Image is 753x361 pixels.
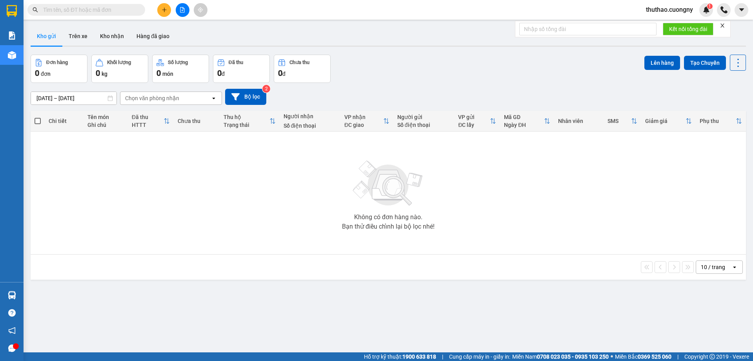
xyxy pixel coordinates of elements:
[225,89,266,105] button: Bộ lọc
[31,55,87,83] button: Đơn hàng0đơn
[504,122,544,128] div: Ngày ĐH
[604,111,641,132] th: Toggle SortBy
[644,56,680,70] button: Lên hàng
[8,345,16,352] span: message
[707,4,713,9] sup: 1
[458,122,490,128] div: ĐC lấy
[344,114,383,120] div: VP nhận
[607,118,631,124] div: SMS
[107,60,131,65] div: Khối lượng
[342,224,435,230] div: Bạn thử điều chỉnh lại bộ lọc nhé!
[364,352,436,361] span: Hỗ trợ kỹ thuật:
[442,352,443,361] span: |
[278,68,282,78] span: 0
[152,55,209,83] button: Số lượng0món
[701,263,725,271] div: 10 / trang
[132,114,164,120] div: Đã thu
[94,27,130,46] button: Kho nhận
[708,4,711,9] span: 1
[96,68,100,78] span: 0
[262,85,270,93] sup: 2
[720,6,728,13] img: phone-icon
[8,51,16,59] img: warehouse-icon
[402,354,436,360] strong: 1900 633 818
[87,122,124,128] div: Ghi chú
[162,71,173,77] span: món
[211,95,217,101] svg: open
[735,3,748,17] button: caret-down
[62,27,94,46] button: Trên xe
[720,23,725,28] span: close
[669,25,707,33] span: Kết nối tổng đài
[31,92,116,104] input: Select a date range.
[731,264,738,270] svg: open
[500,111,554,132] th: Toggle SortBy
[229,60,243,65] div: Đã thu
[284,113,337,119] div: Người nhận
[91,55,148,83] button: Khối lượng0kg
[49,118,80,124] div: Chi tiết
[8,309,16,317] span: question-circle
[458,114,490,120] div: VP gửi
[349,156,427,211] img: svg+xml;base64,PHN2ZyBjbGFzcz0ibGlzdC1wbHVnX19zdmciIHhtbG5zPSJodHRwOi8vd3d3LnczLm9yZy8yMDAwL3N2Zy...
[354,214,422,220] div: Không có đơn hàng nào.
[696,111,746,132] th: Toggle SortBy
[168,60,188,65] div: Số lượng
[130,27,176,46] button: Hàng đã giao
[700,118,735,124] div: Phụ thu
[198,7,203,13] span: aim
[274,55,331,83] button: Chưa thu0đ
[8,291,16,299] img: warehouse-icon
[397,114,451,120] div: Người gửi
[217,68,222,78] span: 0
[7,5,17,17] img: logo-vxr
[684,56,726,70] button: Tạo Chuyến
[222,71,225,77] span: đ
[284,123,337,129] div: Số điện thoại
[645,118,686,124] div: Giảm giá
[537,354,609,360] strong: 0708 023 035 - 0935 103 250
[224,122,269,128] div: Trạng thái
[162,7,167,13] span: plus
[397,122,451,128] div: Số điện thoại
[340,111,393,132] th: Toggle SortBy
[102,71,107,77] span: kg
[194,3,207,17] button: aim
[156,68,161,78] span: 0
[663,23,713,35] button: Kết nối tổng đài
[157,3,171,17] button: plus
[640,5,699,15] span: thuthao.cuongny
[282,71,286,77] span: đ
[31,27,62,46] button: Kho gửi
[611,355,613,358] span: ⚪️
[8,327,16,334] span: notification
[512,352,609,361] span: Miền Nam
[220,111,280,132] th: Toggle SortBy
[46,60,68,65] div: Đơn hàng
[132,122,164,128] div: HTTT
[641,111,696,132] th: Toggle SortBy
[289,60,309,65] div: Chưa thu
[454,111,500,132] th: Toggle SortBy
[677,352,678,361] span: |
[638,354,671,360] strong: 0369 525 060
[738,6,745,13] span: caret-down
[125,94,179,102] div: Chọn văn phòng nhận
[449,352,510,361] span: Cung cấp máy in - giấy in:
[180,7,185,13] span: file-add
[615,352,671,361] span: Miền Bắc
[43,5,136,14] input: Tìm tên, số ĐT hoặc mã đơn
[558,118,600,124] div: Nhân viên
[709,354,715,359] span: copyright
[128,111,174,132] th: Toggle SortBy
[213,55,270,83] button: Đã thu0đ
[504,114,544,120] div: Mã GD
[344,122,383,128] div: ĐC giao
[703,6,710,13] img: icon-new-feature
[8,31,16,40] img: solution-icon
[178,118,216,124] div: Chưa thu
[33,7,38,13] span: search
[224,114,269,120] div: Thu hộ
[41,71,51,77] span: đơn
[35,68,39,78] span: 0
